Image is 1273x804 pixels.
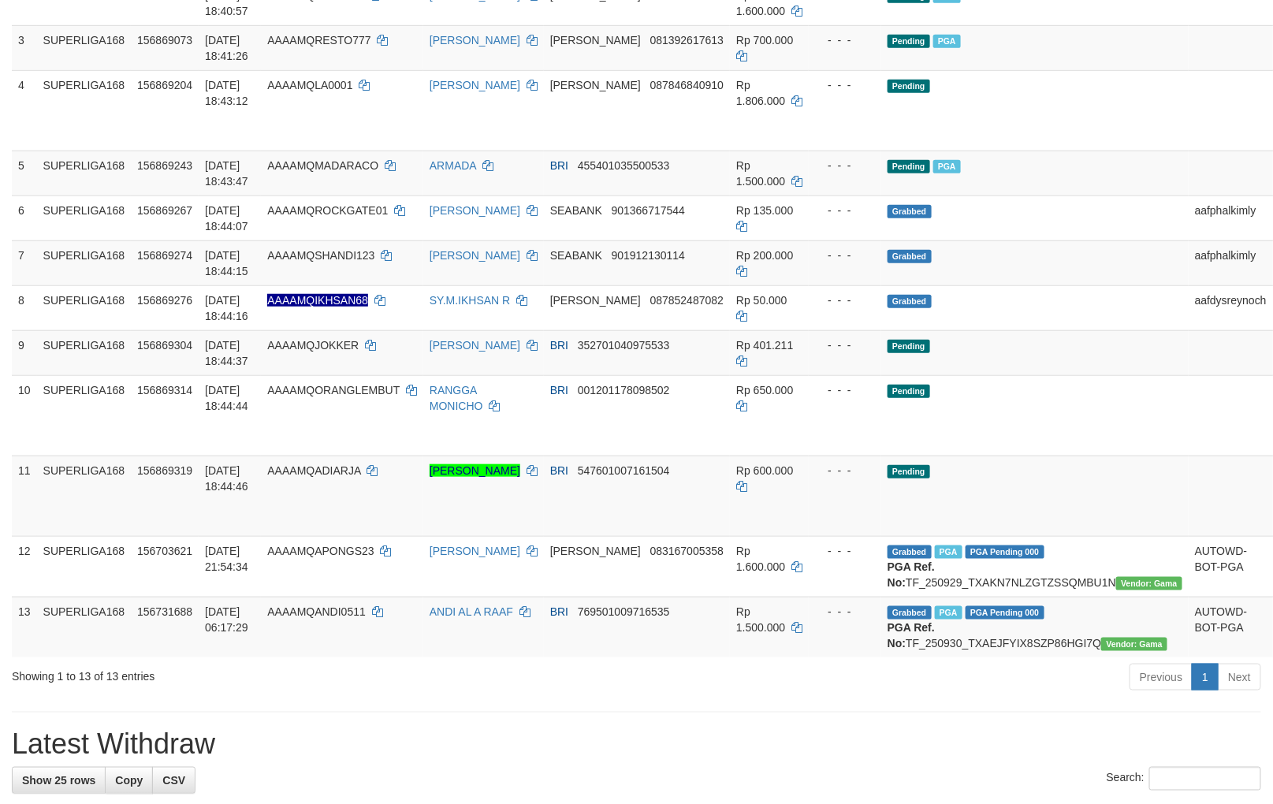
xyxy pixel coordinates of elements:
[205,384,248,412] span: [DATE] 18:44:44
[815,77,875,93] div: - - -
[933,160,961,173] span: Marked by aafsengchandara
[115,774,143,787] span: Copy
[267,204,388,217] span: AAAAMQROCKGATE01
[815,248,875,263] div: - - -
[881,536,1189,597] td: TF_250929_TXAKN7NLZGTZSSQMBU1N
[137,204,192,217] span: 156869267
[430,34,520,47] a: [PERSON_NAME]
[578,339,670,352] span: Copy 352701040975533 to clipboard
[815,32,875,48] div: - - -
[612,249,685,262] span: Copy 901912130114 to clipboard
[550,464,568,477] span: BRI
[612,204,685,217] span: Copy 901366717544 to clipboard
[815,158,875,173] div: - - -
[205,249,248,277] span: [DATE] 18:44:15
[430,384,483,412] a: RANGGA MONICHO
[578,605,670,618] span: Copy 769501009716535 to clipboard
[37,25,132,70] td: SUPERLIGA168
[430,605,513,618] a: ANDI AL A RAAF
[650,34,724,47] span: Copy 081392617613 to clipboard
[267,605,366,618] span: AAAAMQANDI0511
[137,294,192,307] span: 156869276
[888,205,932,218] span: Grabbed
[430,204,520,217] a: [PERSON_NAME]
[888,160,930,173] span: Pending
[137,159,192,172] span: 156869243
[550,159,568,172] span: BRI
[888,545,932,559] span: Grabbed
[37,330,132,375] td: SUPERLIGA168
[12,240,37,285] td: 7
[12,597,37,657] td: 13
[550,384,568,396] span: BRI
[37,285,132,330] td: SUPERLIGA168
[736,339,793,352] span: Rp 401.211
[105,767,153,794] a: Copy
[1189,597,1273,657] td: AUTOWD-BOT-PGA
[267,294,368,307] span: Nama rekening ada tanda titik/strip, harap diedit
[430,294,510,307] a: SY.M.IKHSAN R
[736,464,793,477] span: Rp 600.000
[1189,285,1273,330] td: aafdysreynoch
[1189,240,1273,285] td: aafphalkimly
[267,384,400,396] span: AAAAMQORANGLEMBUT
[550,79,641,91] span: [PERSON_NAME]
[137,605,192,618] span: 156731688
[152,767,195,794] a: CSV
[162,774,185,787] span: CSV
[12,195,37,240] td: 6
[430,339,520,352] a: [PERSON_NAME]
[37,151,132,195] td: SUPERLIGA168
[736,159,785,188] span: Rp 1.500.000
[815,203,875,218] div: - - -
[736,384,793,396] span: Rp 650.000
[430,545,520,557] a: [PERSON_NAME]
[1189,536,1273,597] td: AUTOWD-BOT-PGA
[12,25,37,70] td: 3
[736,545,785,573] span: Rp 1.600.000
[22,774,95,787] span: Show 25 rows
[550,34,641,47] span: [PERSON_NAME]
[815,604,875,620] div: - - -
[37,195,132,240] td: SUPERLIGA168
[37,597,132,657] td: SUPERLIGA168
[815,382,875,398] div: - - -
[205,464,248,493] span: [DATE] 18:44:46
[205,159,248,188] span: [DATE] 18:43:47
[888,465,930,478] span: Pending
[888,35,930,48] span: Pending
[205,34,248,62] span: [DATE] 18:41:26
[37,70,132,151] td: SUPERLIGA168
[578,384,670,396] span: Copy 001201178098502 to clipboard
[650,294,724,307] span: Copy 087852487082 to clipboard
[137,34,192,47] span: 156869073
[205,204,248,233] span: [DATE] 18:44:07
[1218,664,1261,690] a: Next
[650,545,724,557] span: Copy 083167005358 to clipboard
[550,294,641,307] span: [PERSON_NAME]
[37,375,132,456] td: SUPERLIGA168
[1107,767,1261,791] label: Search:
[736,605,785,634] span: Rp 1.500.000
[966,545,1044,559] span: PGA Pending
[550,204,602,217] span: SEABANK
[267,464,360,477] span: AAAAMQADIARJA
[888,80,930,93] span: Pending
[205,545,248,573] span: [DATE] 21:54:34
[12,375,37,456] td: 10
[12,456,37,536] td: 11
[1116,577,1182,590] span: Vendor URL: https://trx31.1velocity.biz
[815,543,875,559] div: - - -
[205,294,248,322] span: [DATE] 18:44:16
[550,605,568,618] span: BRI
[815,292,875,308] div: - - -
[550,545,641,557] span: [PERSON_NAME]
[736,79,785,107] span: Rp 1.806.000
[137,545,192,557] span: 156703621
[137,339,192,352] span: 156869304
[966,606,1044,620] span: PGA Pending
[888,250,932,263] span: Grabbed
[815,463,875,478] div: - - -
[550,339,568,352] span: BRI
[267,339,359,352] span: AAAAMQJOKKER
